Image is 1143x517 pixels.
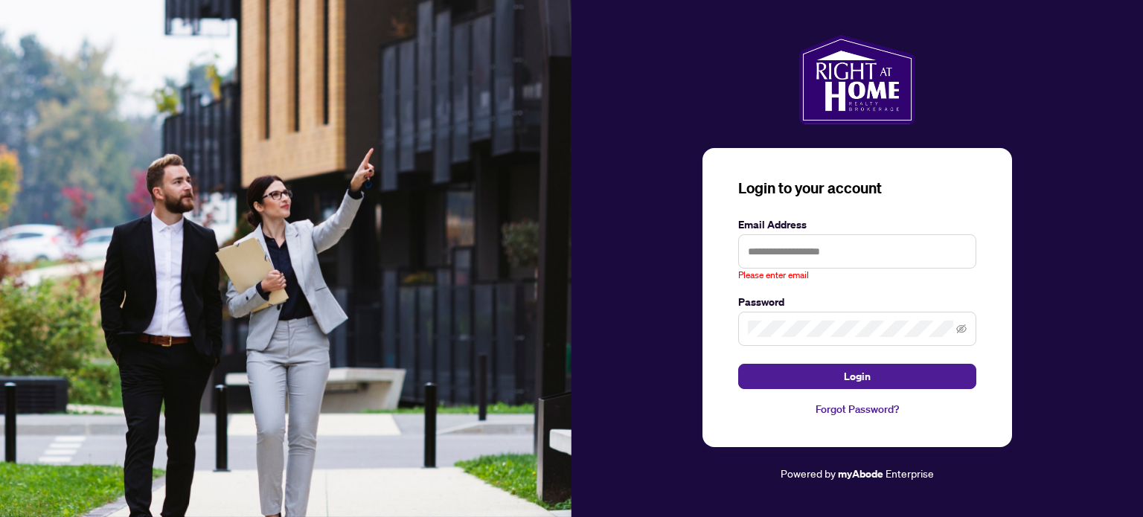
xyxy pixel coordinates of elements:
[781,466,836,480] span: Powered by
[838,466,883,482] a: myAbode
[738,364,976,389] button: Login
[886,466,934,480] span: Enterprise
[738,178,976,199] h3: Login to your account
[738,294,976,310] label: Password
[738,216,976,233] label: Email Address
[844,365,871,388] span: Login
[799,35,915,124] img: ma-logo
[738,269,809,283] span: Please enter email
[956,324,967,334] span: eye-invisible
[738,401,976,417] a: Forgot Password?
